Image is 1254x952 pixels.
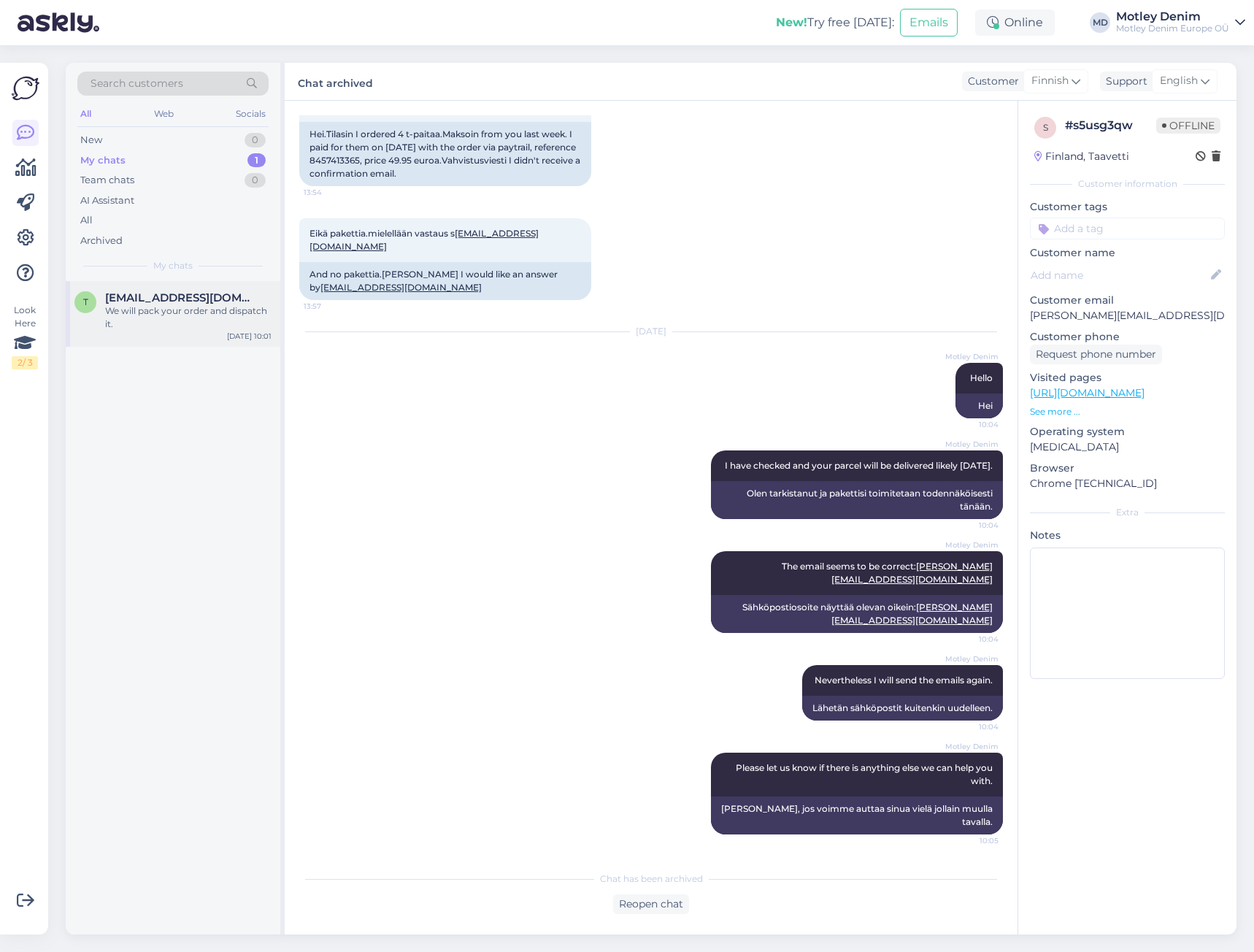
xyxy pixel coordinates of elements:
div: Online [975,9,1055,36]
div: All [77,104,94,123]
p: See more ... [1030,405,1225,418]
p: Notes [1030,528,1225,543]
div: Hei.Tilasin I ordered 4 t-paitaa.Maksoin from you last week. I paid for them on [DATE] with the o... [299,122,591,186]
p: Visited pages [1030,370,1225,385]
span: Offline [1156,118,1220,134]
span: I have checked and your parcel will be delivered likely [DATE]. [725,460,993,471]
div: [PERSON_NAME], jos voimme auttaa sinua vielä jollain muulla tavalla. [711,796,1003,834]
span: Motley Denim [944,351,999,362]
span: Please let us know if there is anything else we can help you with. [736,762,995,786]
span: The email seems to be correct: [782,561,993,585]
div: We will pack your order and dispatch it. [105,304,272,331]
div: Customer [962,74,1019,89]
p: Operating system [1030,424,1225,439]
a: [EMAIL_ADDRESS][DOMAIN_NAME] [320,282,482,293]
p: Chrome [TECHNICAL_ID] [1030,476,1225,491]
div: 0 [245,173,266,188]
span: Motley Denim [944,741,999,752]
span: Search customers [91,76,183,91]
div: Finland, Taavetti [1034,149,1129,164]
p: Customer email [1030,293,1225,308]
span: 10:04 [944,520,999,531]
a: Motley DenimMotley Denim Europe OÜ [1116,11,1245,34]
p: Customer phone [1030,329,1225,345]
span: English [1160,73,1198,89]
span: Finnish [1031,73,1069,89]
span: 10:04 [944,419,999,430]
p: Browser [1030,461,1225,476]
div: My chats [80,153,126,168]
span: Motley Denim [944,540,999,550]
div: And no pakettia.[PERSON_NAME] I would like an answer by [299,262,591,300]
div: 1 [247,153,266,168]
div: New [80,133,102,147]
span: t [83,296,88,307]
span: My chats [153,259,193,272]
p: Customer name [1030,245,1225,261]
button: Emails [900,9,958,37]
div: Customer information [1030,177,1225,191]
div: Olen tarkistanut ja pakettisi toimitetaan todennäköisesti tänään. [711,481,1003,519]
p: [MEDICAL_DATA] [1030,439,1225,455]
div: Web [151,104,177,123]
div: Archived [80,234,123,248]
div: AI Assistant [80,193,134,208]
span: Motley Denim [944,439,999,450]
div: Reopen chat [613,894,689,914]
span: 10:04 [944,721,999,732]
div: Team chats [80,173,134,188]
p: [PERSON_NAME][EMAIL_ADDRESS][DOMAIN_NAME] [1030,308,1225,323]
input: Add a tag [1030,218,1225,239]
span: 10:04 [944,634,999,645]
div: Socials [233,104,269,123]
div: Motley Denim [1116,11,1229,23]
div: [DATE] [299,325,1003,338]
img: Askly Logo [12,74,39,102]
div: [DATE] 10:01 [227,331,272,342]
div: Look Here [12,304,38,369]
span: 13:57 [304,301,358,312]
span: s [1043,122,1048,133]
p: Customer tags [1030,199,1225,215]
span: Motley Denim [944,653,999,664]
span: 13:54 [304,187,358,198]
div: # s5usg3qw [1065,117,1156,134]
label: Chat archived [298,72,373,91]
div: Support [1100,74,1147,89]
div: 2 / 3 [12,356,38,369]
span: Chat has been archived [600,872,703,886]
div: Lähetän sähköpostit kuitenkin uudelleen. [802,696,1003,721]
div: Sähköpostiosoite näyttää olevan oikein: [711,595,1003,633]
div: All [80,213,93,228]
span: 10:05 [944,835,999,846]
div: Try free [DATE]: [776,14,894,31]
span: Eikä pakettia.mielellään vastaus s [309,228,539,252]
div: 0 [245,133,266,147]
div: Extra [1030,506,1225,519]
span: Hello [970,372,993,383]
span: tibornepongor@gmail.com [105,291,257,304]
b: New! [776,15,807,29]
div: Motley Denim Europe OÜ [1116,23,1229,34]
div: MD [1090,12,1110,33]
div: Hei [955,394,1003,418]
a: [URL][DOMAIN_NAME] [1030,386,1145,399]
span: Nevertheless I will send the emails again. [815,675,993,686]
input: Add name [1031,267,1208,283]
div: Request phone number [1030,345,1162,364]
